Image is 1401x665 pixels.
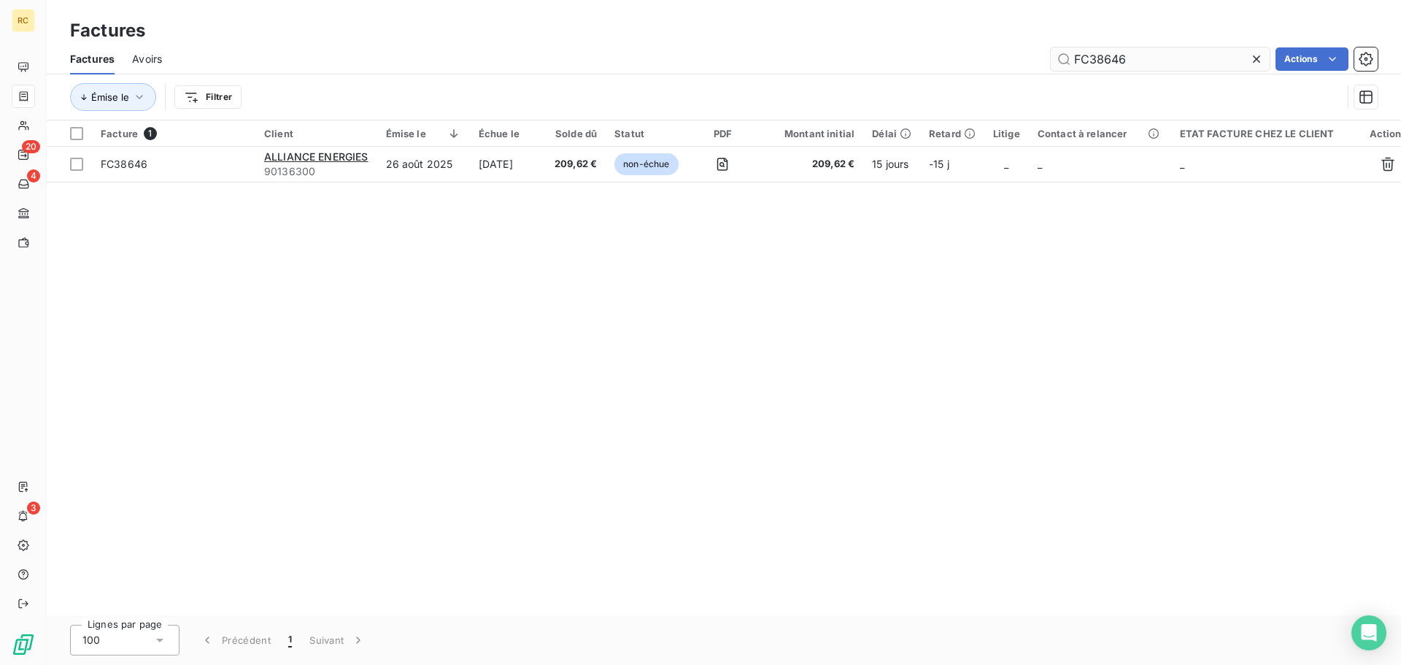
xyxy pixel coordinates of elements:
span: Facture [101,128,138,139]
span: 3 [27,501,40,515]
span: 209,62 € [555,157,597,172]
span: 1 [144,127,157,140]
div: PDF [696,128,749,139]
div: Client [264,128,368,139]
span: _ [1004,158,1008,170]
div: Solde dû [555,128,597,139]
span: 209,62 € [767,157,854,172]
div: Open Intercom Messenger [1351,615,1386,650]
div: ETAT FACTURE CHEZ LE CLIENT [1180,128,1352,139]
div: RC [12,9,35,32]
div: Litige [993,128,1020,139]
button: Actions [1275,47,1348,71]
div: Contact à relancer [1038,128,1162,139]
td: 15 jours [863,147,920,182]
div: Émise le [386,128,461,139]
h3: Factures [70,18,145,44]
input: Rechercher [1051,47,1270,71]
td: [DATE] [470,147,546,182]
span: 90136300 [264,164,368,179]
span: non-échue [614,153,678,175]
img: Logo LeanPay [12,633,35,656]
span: _ [1038,158,1042,170]
span: FC38646 [101,158,147,170]
button: Émise le [70,83,156,111]
span: ALLIANCE ENERGIES [264,150,368,163]
span: _ [1180,158,1184,170]
div: Statut [614,128,678,139]
div: Délai [872,128,911,139]
span: 20 [22,140,40,153]
td: 26 août 2025 [377,147,470,182]
span: Factures [70,52,115,66]
span: 1 [288,633,292,647]
div: Montant initial [767,128,854,139]
span: -15 j [929,158,949,170]
div: Retard [929,128,976,139]
button: Suivant [301,625,374,656]
span: 4 [27,169,40,182]
div: Échue le [479,128,537,139]
span: Émise le [91,91,129,103]
span: Avoirs [132,52,162,66]
button: 1 [279,625,301,656]
button: Précédent [191,625,279,656]
span: 100 [82,633,100,647]
button: Filtrer [174,85,242,109]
